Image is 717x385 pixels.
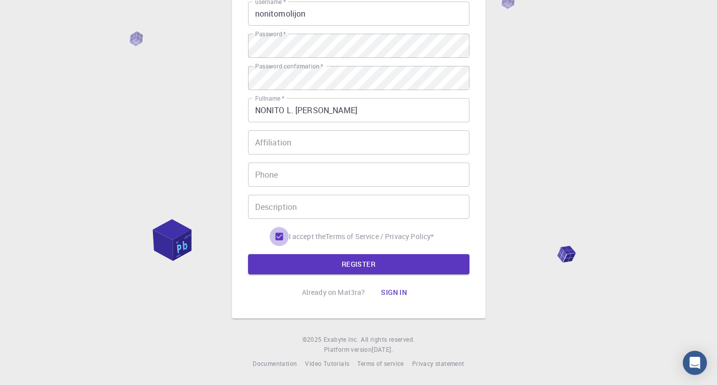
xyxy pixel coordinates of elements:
[683,351,707,375] div: Open Intercom Messenger
[302,287,365,297] p: Already on Mat3ra?
[357,359,404,369] a: Terms of service
[361,335,415,345] span: All rights reserved.
[324,335,359,343] span: Exabyte Inc.
[412,359,464,369] a: Privacy statement
[326,232,434,242] p: Terms of Service / Privacy Policy *
[372,345,393,353] span: [DATE] .
[289,232,326,242] span: I accept the
[305,359,349,369] a: Video Tutorials
[302,335,324,345] span: © 2025
[255,30,286,38] label: Password
[357,359,404,367] span: Terms of service
[253,359,297,369] a: Documentation
[372,345,393,355] a: [DATE].
[255,94,284,103] label: Fullname
[412,359,464,367] span: Privacy statement
[305,359,349,367] span: Video Tutorials
[253,359,297,367] span: Documentation
[248,254,469,274] button: REGISTER
[324,345,372,355] span: Platform version
[255,62,323,70] label: Password confirmation
[324,335,359,345] a: Exabyte Inc.
[326,232,434,242] a: Terms of Service / Privacy Policy*
[373,282,415,302] button: Sign in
